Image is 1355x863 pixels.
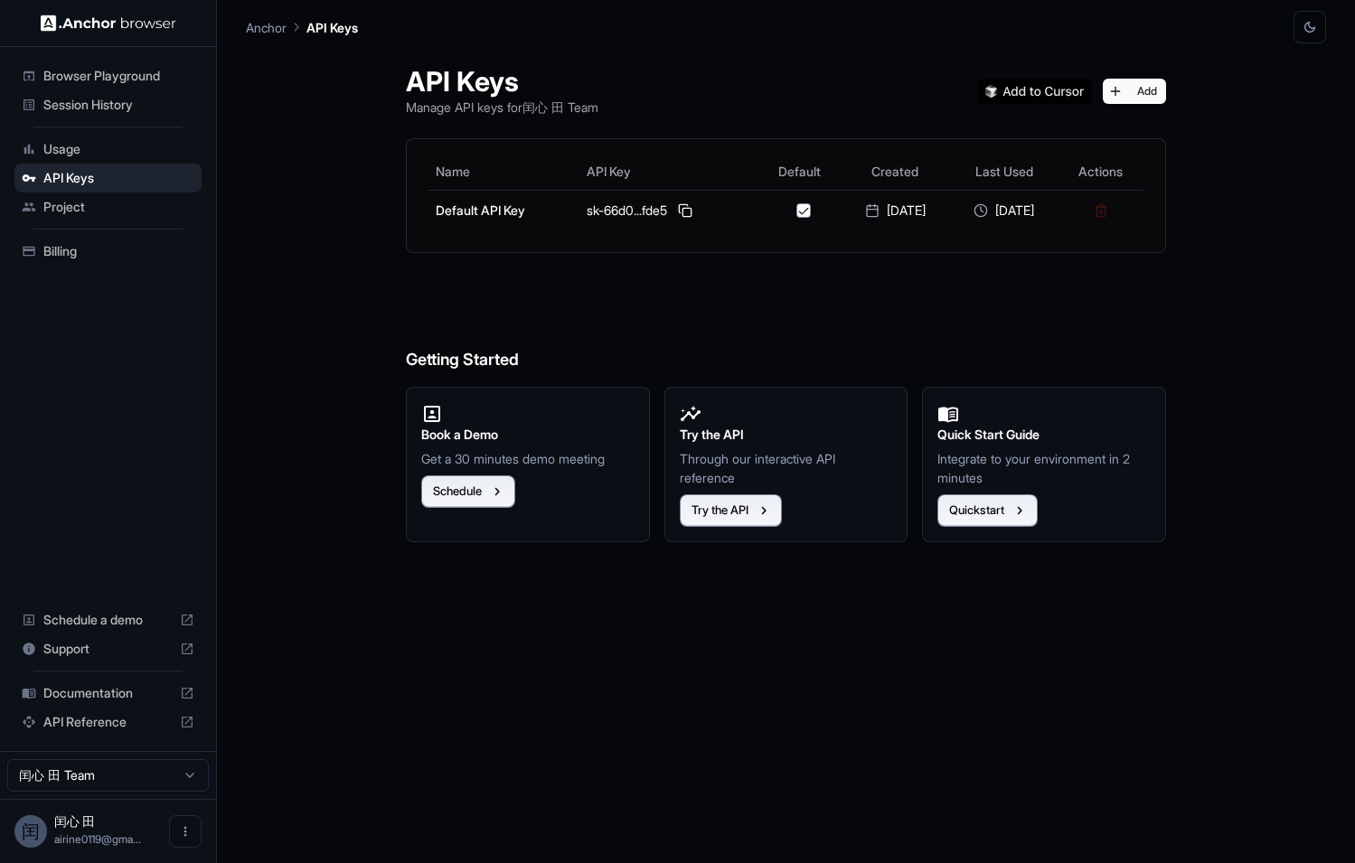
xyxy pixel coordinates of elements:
button: Add [1103,79,1166,104]
span: airine0119@gmail.com [54,832,141,846]
div: Project [14,192,202,221]
div: [DATE] [957,202,1051,220]
div: Schedule a demo [14,605,202,634]
span: Billing [43,242,194,260]
td: Default API Key [428,190,579,230]
button: Schedule [421,475,515,508]
h2: Book a Demo [421,425,635,445]
nav: breadcrumb [246,17,358,37]
div: API Keys [14,164,202,192]
button: Quickstart [937,494,1038,527]
th: Created [841,154,949,190]
span: Project [43,198,194,216]
p: Integrate to your environment in 2 minutes [937,449,1151,487]
span: Schedule a demo [43,611,173,629]
button: Copy API key [674,200,696,221]
span: 闰心 田 [54,813,95,829]
span: API Keys [43,169,194,187]
div: [DATE] [848,202,942,220]
div: 闰 [14,815,47,848]
span: Session History [43,96,194,114]
p: Manage API keys for 闰心 田 Team [406,98,598,117]
p: Through our interactive API reference [680,449,893,487]
div: Documentation [14,679,202,708]
p: API Keys [306,18,358,37]
div: Session History [14,90,202,119]
h1: API Keys [406,65,598,98]
span: API Reference [43,713,173,731]
div: Billing [14,237,202,266]
th: Name [428,154,579,190]
h6: Getting Started [406,275,1166,373]
button: Open menu [169,815,202,848]
span: Support [43,640,173,658]
div: Support [14,634,202,663]
div: Browser Playground [14,61,202,90]
h2: Try the API [680,425,893,445]
img: Add anchorbrowser MCP server to Cursor [978,79,1092,104]
div: Usage [14,135,202,164]
th: API Key [579,154,758,190]
th: Last Used [950,154,1059,190]
div: sk-66d0...fde5 [587,200,751,221]
button: Try the API [680,494,782,527]
p: Get a 30 minutes demo meeting [421,449,635,468]
h2: Quick Start Guide [937,425,1151,445]
span: Documentation [43,684,173,702]
div: API Reference [14,708,202,736]
p: Anchor [246,18,287,37]
img: Anchor Logo [41,14,176,32]
span: Browser Playground [43,67,194,85]
th: Default [758,154,841,190]
th: Actions [1059,154,1143,190]
span: Usage [43,140,194,158]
